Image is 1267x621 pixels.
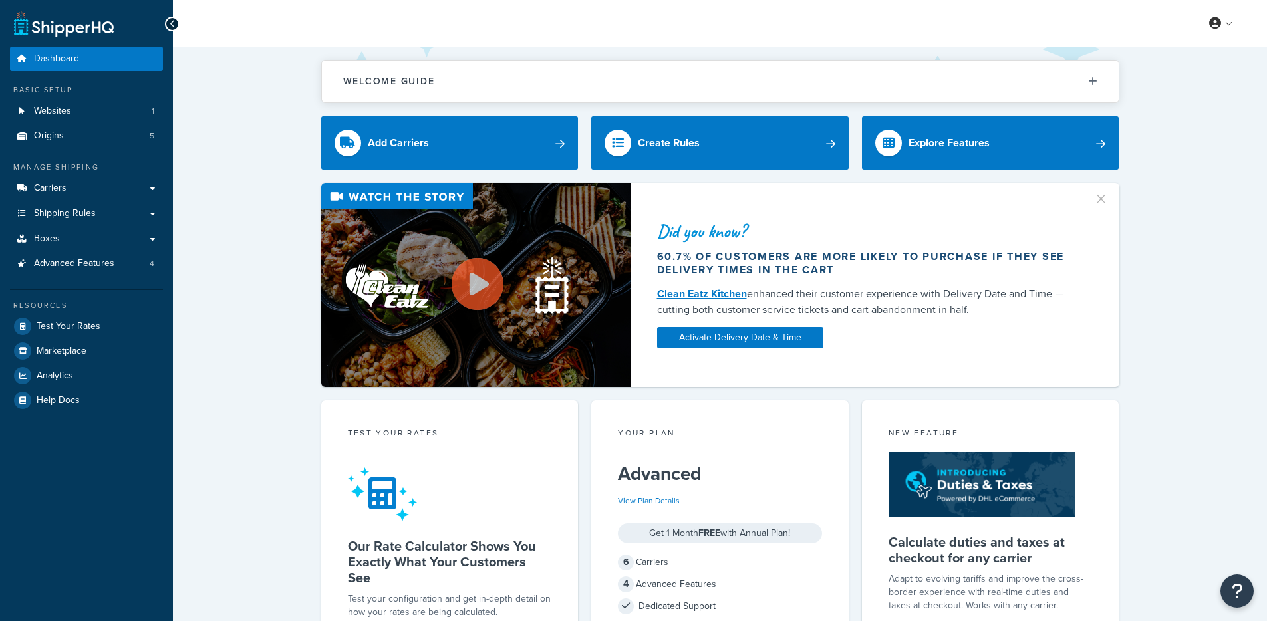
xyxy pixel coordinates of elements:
[37,321,100,332] span: Test Your Rates
[34,233,60,245] span: Boxes
[657,222,1077,241] div: Did you know?
[618,553,822,572] div: Carriers
[10,201,163,226] a: Shipping Rules
[618,597,822,616] div: Dedicated Support
[698,526,720,540] strong: FREE
[348,592,552,619] div: Test your configuration and get in-depth detail on how your rates are being calculated.
[657,286,1077,318] div: enhanced their customer experience with Delivery Date and Time — cutting both customer service ti...
[348,538,552,586] h5: Our Rate Calculator Shows You Exactly What Your Customers See
[657,250,1077,277] div: 60.7% of customers are more likely to purchase if they see delivery times in the cart
[10,162,163,173] div: Manage Shipping
[34,258,114,269] span: Advanced Features
[10,251,163,276] li: Advanced Features
[150,130,154,142] span: 5
[343,76,435,86] h2: Welcome Guide
[34,130,64,142] span: Origins
[37,370,73,382] span: Analytics
[321,183,631,387] img: Video thumbnail
[862,116,1119,170] a: Explore Features
[10,251,163,276] a: Advanced Features4
[10,84,163,96] div: Basic Setup
[10,227,163,251] a: Boxes
[618,575,822,594] div: Advanced Features
[10,300,163,311] div: Resources
[34,106,71,117] span: Websites
[34,183,67,194] span: Carriers
[37,346,86,357] span: Marketplace
[638,134,700,152] div: Create Rules
[10,47,163,71] a: Dashboard
[10,124,163,148] a: Origins5
[618,463,822,485] h5: Advanced
[591,116,849,170] a: Create Rules
[322,61,1119,102] button: Welcome Guide
[10,339,163,363] a: Marketplace
[37,395,80,406] span: Help Docs
[889,572,1093,612] p: Adapt to evolving tariffs and improve the cross-border experience with real-time duties and taxes...
[10,176,163,201] a: Carriers
[889,427,1093,442] div: New Feature
[348,427,552,442] div: Test your rates
[34,53,79,64] span: Dashboard
[10,364,163,388] a: Analytics
[618,523,822,543] div: Get 1 Month with Annual Plan!
[10,388,163,412] a: Help Docs
[657,286,747,301] a: Clean Eatz Kitchen
[657,327,823,348] a: Activate Delivery Date & Time
[618,555,634,570] span: 6
[909,134,990,152] div: Explore Features
[10,314,163,338] a: Test Your Rates
[10,124,163,148] li: Origins
[10,99,163,124] li: Websites
[10,99,163,124] a: Websites1
[34,208,96,219] span: Shipping Rules
[889,534,1093,566] h5: Calculate duties and taxes at checkout for any carrier
[152,106,154,117] span: 1
[150,258,154,269] span: 4
[368,134,429,152] div: Add Carriers
[618,495,680,507] a: View Plan Details
[618,576,634,592] span: 4
[321,116,579,170] a: Add Carriers
[618,427,822,442] div: Your Plan
[1220,574,1254,608] button: Open Resource Center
